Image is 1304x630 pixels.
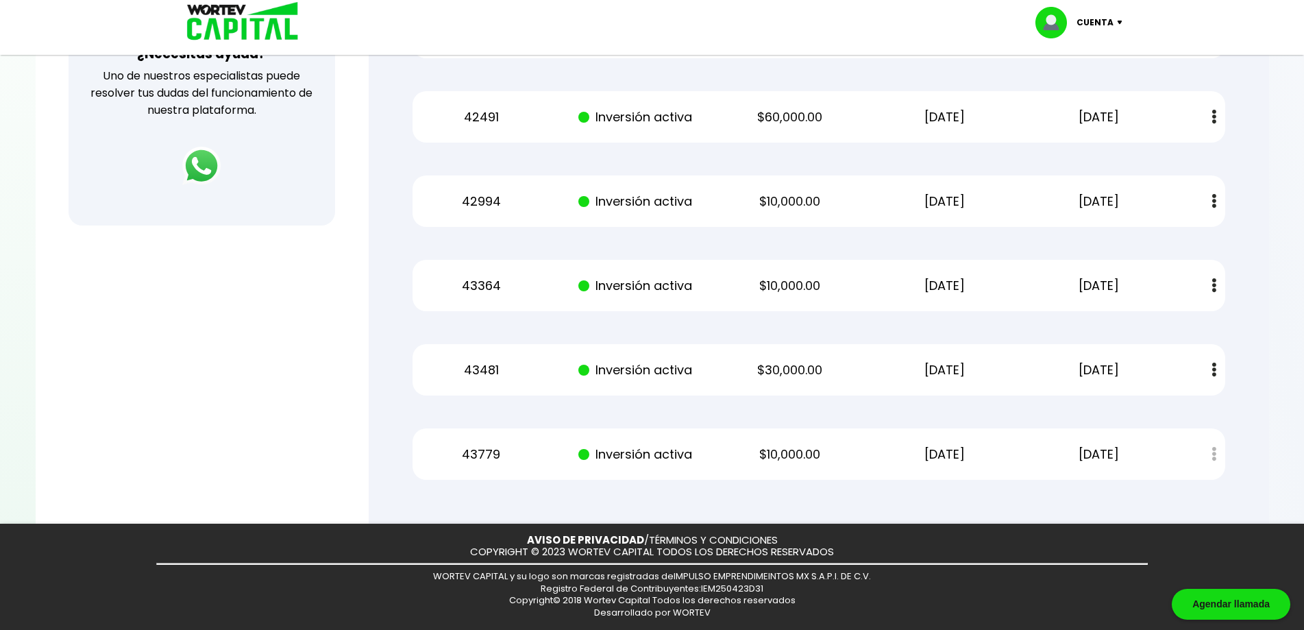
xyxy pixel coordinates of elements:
[725,191,855,212] p: $10,000.00
[509,594,796,607] span: Copyright© 2018 Wortev Capital Todos los derechos reservados
[1077,12,1114,33] p: Cuenta
[416,444,546,465] p: 43779
[879,191,1009,212] p: [DATE]
[1034,191,1164,212] p: [DATE]
[571,107,701,128] p: Inversión activa
[416,191,546,212] p: 42994
[527,533,644,547] a: AVISO DE PRIVACIDAD
[594,606,711,619] span: Desarrollado por WORTEV
[879,444,1009,465] p: [DATE]
[649,533,778,547] a: TÉRMINOS Y CONDICIONES
[1034,444,1164,465] p: [DATE]
[416,276,546,296] p: 43364
[1035,7,1077,38] img: profile-image
[182,147,221,185] img: logos_whatsapp-icon.242b2217.svg
[416,360,546,380] p: 43481
[725,107,855,128] p: $60,000.00
[86,67,317,119] p: Uno de nuestros especialistas puede resolver tus dudas del funcionamiento de nuestra plataforma.
[725,444,855,465] p: $10,000.00
[1034,276,1164,296] p: [DATE]
[725,360,855,380] p: $30,000.00
[541,582,763,595] span: Registro Federal de Contribuyentes: IEM250423D31
[879,276,1009,296] p: [DATE]
[571,276,701,296] p: Inversión activa
[571,444,701,465] p: Inversión activa
[1034,107,1164,128] p: [DATE]
[571,191,701,212] p: Inversión activa
[470,546,834,558] p: COPYRIGHT © 2023 WORTEV CAPITAL TODOS LOS DERECHOS RESERVADOS
[433,570,871,583] span: WORTEV CAPITAL y su logo son marcas registradas de IMPULSO EMPRENDIMEINTOS MX S.A.P.I. DE C.V.
[879,360,1009,380] p: [DATE]
[571,360,701,380] p: Inversión activa
[1114,21,1132,25] img: icon-down
[879,107,1009,128] p: [DATE]
[416,107,546,128] p: 42491
[725,276,855,296] p: $10,000.00
[1034,360,1164,380] p: [DATE]
[527,535,778,546] p: /
[1172,589,1290,620] div: Agendar llamada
